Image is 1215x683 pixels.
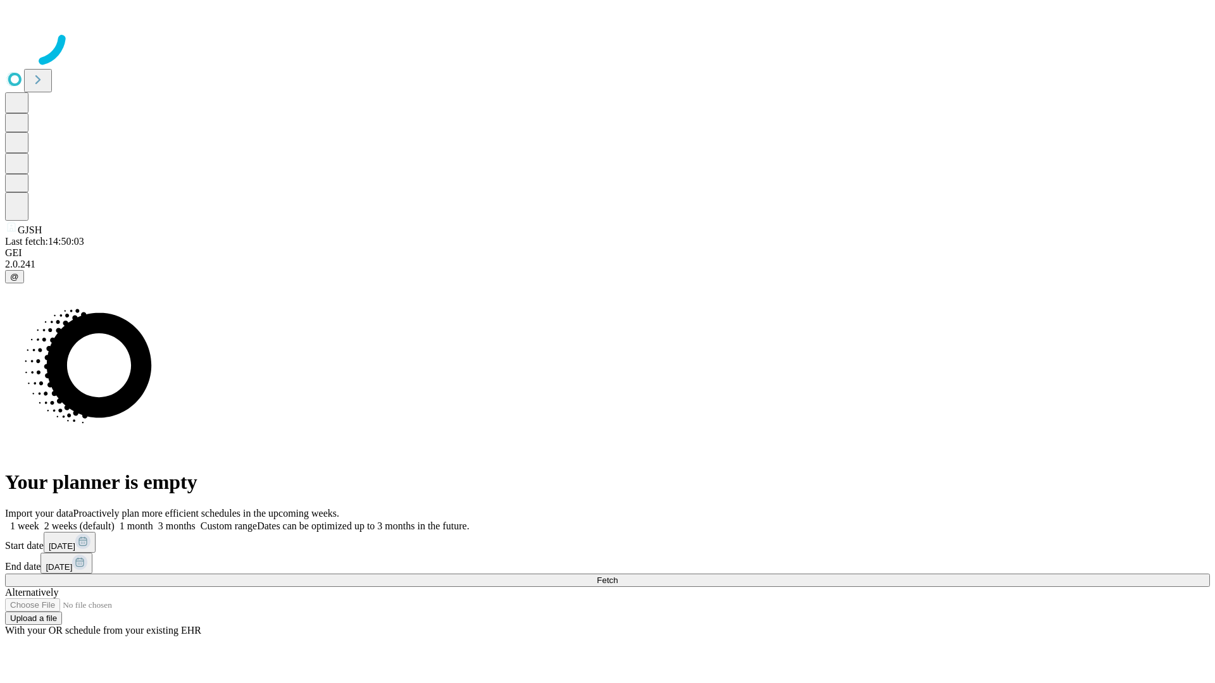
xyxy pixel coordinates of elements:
[44,520,115,531] span: 2 weeks (default)
[120,520,153,531] span: 1 month
[18,225,42,235] span: GJSH
[5,247,1210,259] div: GEI
[257,520,469,531] span: Dates can be optimized up to 3 months in the future.
[10,272,19,281] span: @
[46,562,72,572] span: [DATE]
[5,236,84,247] span: Last fetch: 14:50:03
[5,553,1210,574] div: End date
[44,532,96,553] button: [DATE]
[5,574,1210,587] button: Fetch
[597,575,618,585] span: Fetch
[5,270,24,283] button: @
[158,520,196,531] span: 3 months
[5,625,201,636] span: With your OR schedule from your existing EHR
[5,587,58,598] span: Alternatively
[73,508,339,519] span: Proactively plan more efficient schedules in the upcoming weeks.
[40,553,92,574] button: [DATE]
[5,532,1210,553] div: Start date
[5,259,1210,270] div: 2.0.241
[5,508,73,519] span: Import your data
[201,520,257,531] span: Custom range
[5,471,1210,494] h1: Your planner is empty
[49,541,75,551] span: [DATE]
[5,612,62,625] button: Upload a file
[10,520,39,531] span: 1 week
